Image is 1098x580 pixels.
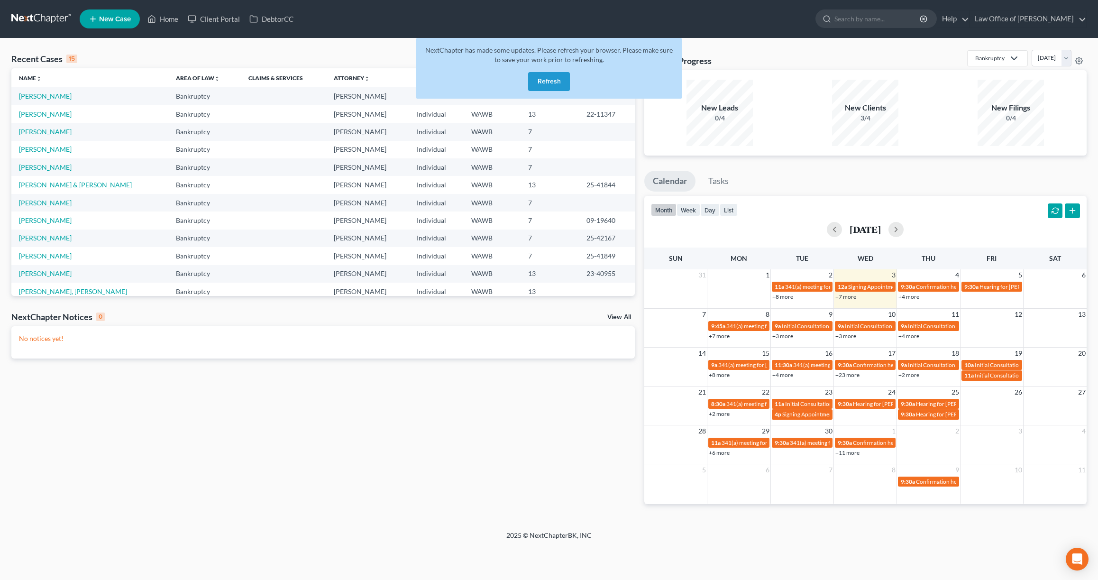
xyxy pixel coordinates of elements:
a: [PERSON_NAME] [19,163,72,171]
span: Hearing for [PERSON_NAME] [979,283,1053,290]
span: Initial Consultation Appointment [782,322,863,330]
td: [PERSON_NAME] [326,87,409,105]
span: 24 [887,387,897,398]
span: 6 [1081,269,1087,281]
span: 27 [1077,387,1087,398]
span: 14 [697,348,707,359]
span: Initial Consultation Appointment [908,322,989,330]
span: 22 [761,387,770,398]
p: No notices yet! [19,334,627,343]
a: [PERSON_NAME], [PERSON_NAME] [19,287,127,295]
span: 9:30a [901,400,915,407]
span: 9 [828,309,833,320]
span: 15 [761,348,770,359]
span: 341(a) meeting for [PERSON_NAME] & [PERSON_NAME] [726,400,868,407]
div: NextChapter Notices [11,311,105,322]
span: 341(a) meeting for [PERSON_NAME] [722,439,813,446]
span: Wed [858,254,873,262]
span: 4 [1081,425,1087,437]
a: Nameunfold_more [19,74,42,82]
td: WAWB [464,283,521,300]
a: +11 more [835,449,860,456]
span: 7 [701,309,707,320]
a: +7 more [835,293,856,300]
span: 8:30a [711,400,725,407]
input: Search by name... [834,10,921,28]
span: 11a [711,439,721,446]
td: WAWB [464,265,521,283]
div: New Leads [686,102,753,113]
td: WAWB [464,247,521,265]
td: [PERSON_NAME] [326,105,409,123]
span: 4 [954,269,960,281]
td: 13 [521,176,579,193]
td: WAWB [464,212,521,229]
div: 0/4 [686,113,753,123]
td: 22-11347 [579,105,635,123]
span: 2 [828,269,833,281]
a: +8 more [709,371,730,378]
a: Calendar [644,171,695,192]
span: Signing Appointment [782,411,834,418]
td: 25-41849 [579,247,635,265]
span: 11:30a [775,361,792,368]
a: +7 more [709,332,730,340]
span: 12 [1014,309,1023,320]
td: WAWB [464,176,521,193]
span: 9a [901,361,907,368]
td: Individual [409,176,464,193]
a: View All [607,314,631,321]
span: 2 [954,425,960,437]
td: 7 [521,194,579,212]
span: Thu [922,254,935,262]
span: 9:45a [711,322,725,330]
span: Signing Appointment Date for [PERSON_NAME] [848,283,967,290]
td: Bankruptcy [168,141,241,158]
td: WAWB [464,123,521,140]
i: unfold_more [214,76,220,82]
span: 9:30a [838,439,852,446]
td: Individual [409,283,464,300]
span: 9:30a [838,361,852,368]
span: 9:30a [901,411,915,418]
td: WAWB [464,194,521,212]
a: [PERSON_NAME] [19,234,72,242]
div: Open Intercom Messenger [1066,548,1089,571]
i: unfold_more [364,76,370,82]
a: +4 more [898,332,919,340]
td: 09-19640 [579,212,635,229]
a: Law Office of [PERSON_NAME] [970,10,1086,28]
div: 15 [66,55,77,63]
a: +4 more [772,371,793,378]
span: 11a [775,400,784,407]
span: 21 [697,387,707,398]
span: Initial Consultation Appointment [975,372,1056,379]
a: [PERSON_NAME] & [PERSON_NAME] [19,181,132,189]
a: [PERSON_NAME] [19,110,72,118]
span: 9a [711,361,717,368]
span: 20 [1077,348,1087,359]
span: 16 [824,348,833,359]
span: 341(a) meeting for [PERSON_NAME] & [PERSON_NAME] [718,361,860,368]
td: 7 [521,141,579,158]
span: 11 [951,309,960,320]
span: 13 [1077,309,1087,320]
td: Bankruptcy [168,265,241,283]
td: [PERSON_NAME] [326,141,409,158]
td: Individual [409,230,464,247]
div: 2025 © NextChapterBK, INC [279,531,819,548]
a: [PERSON_NAME] [19,252,72,260]
td: 13 [521,105,579,123]
span: Confirmation hearing for [PERSON_NAME] & [PERSON_NAME] [916,478,1074,485]
span: Hearing for [PERSON_NAME] [916,411,990,418]
td: [PERSON_NAME] [326,265,409,283]
td: 23-40955 [579,265,635,283]
div: 0 [96,313,105,321]
td: [PERSON_NAME] [326,158,409,176]
div: New Filings [978,102,1044,113]
span: Confirmation hearing for [PERSON_NAME] [853,361,961,368]
span: 341(a) meeting for [PERSON_NAME] [785,283,877,290]
a: [PERSON_NAME] [19,145,72,153]
i: unfold_more [36,76,42,82]
td: WAWB [464,105,521,123]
